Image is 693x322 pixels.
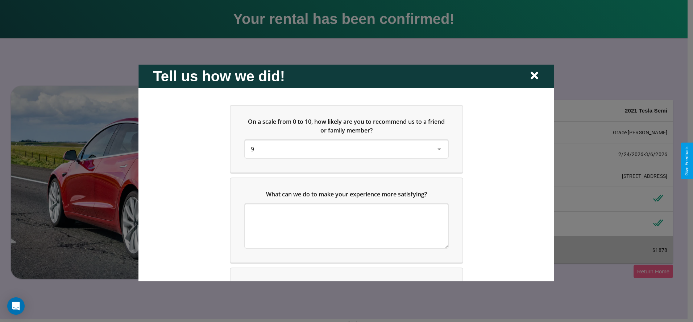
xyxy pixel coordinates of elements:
[248,117,447,134] span: On a scale from 0 to 10, how likely are you to recommend us to a friend or family member?
[266,190,427,198] span: What can we do to make your experience more satisfying?
[684,146,689,176] div: Give Feedback
[245,117,448,134] h5: On a scale from 0 to 10, how likely are you to recommend us to a friend or family member?
[231,105,462,172] div: On a scale from 0 to 10, how likely are you to recommend us to a friend or family member?
[153,68,285,84] h2: Tell us how we did!
[252,280,436,288] span: Which of the following features do you value the most in a vehicle?
[7,297,25,315] div: Open Intercom Messenger
[251,145,254,153] span: 9
[245,140,448,158] div: On a scale from 0 to 10, how likely are you to recommend us to a friend or family member?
